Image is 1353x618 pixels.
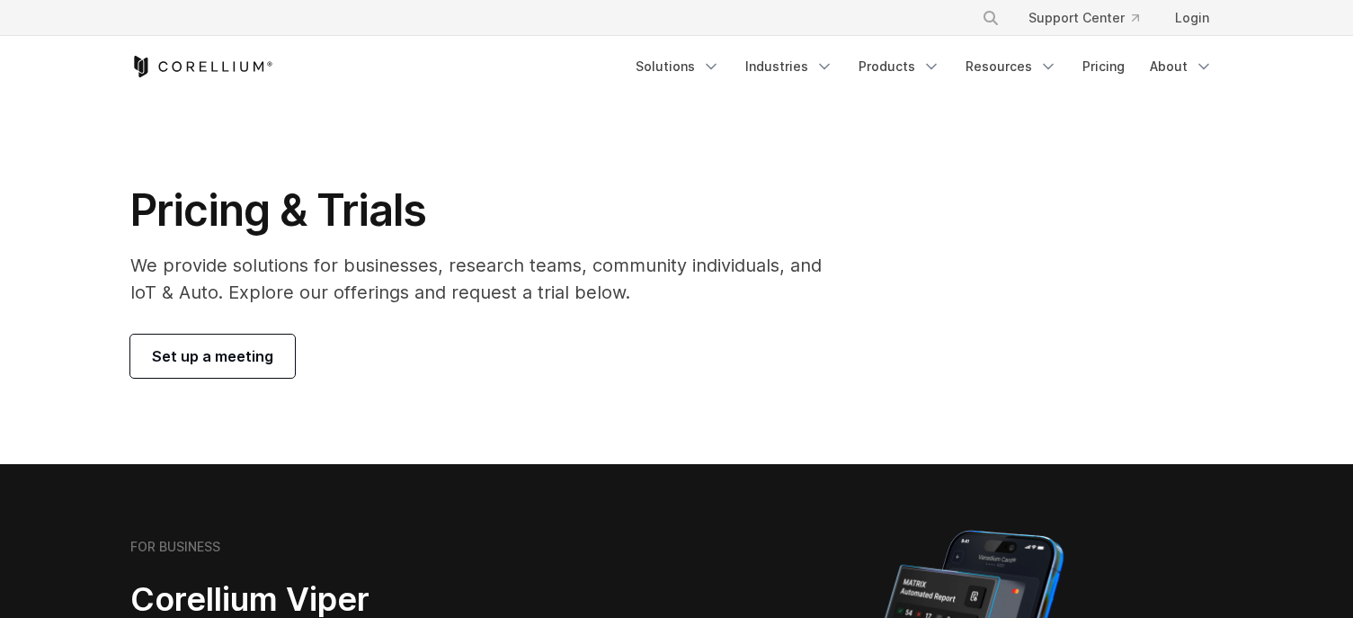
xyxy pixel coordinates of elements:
[1161,2,1224,34] a: Login
[1014,2,1153,34] a: Support Center
[152,345,273,367] span: Set up a meeting
[955,50,1068,83] a: Resources
[130,252,847,306] p: We provide solutions for businesses, research teams, community individuals, and IoT & Auto. Explo...
[848,50,951,83] a: Products
[960,2,1224,34] div: Navigation Menu
[625,50,1224,83] div: Navigation Menu
[975,2,1007,34] button: Search
[130,184,847,237] h1: Pricing & Trials
[625,50,731,83] a: Solutions
[130,56,273,77] a: Corellium Home
[130,335,295,378] a: Set up a meeting
[1072,50,1135,83] a: Pricing
[734,50,844,83] a: Industries
[1139,50,1224,83] a: About
[130,539,220,555] h6: FOR BUSINESS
